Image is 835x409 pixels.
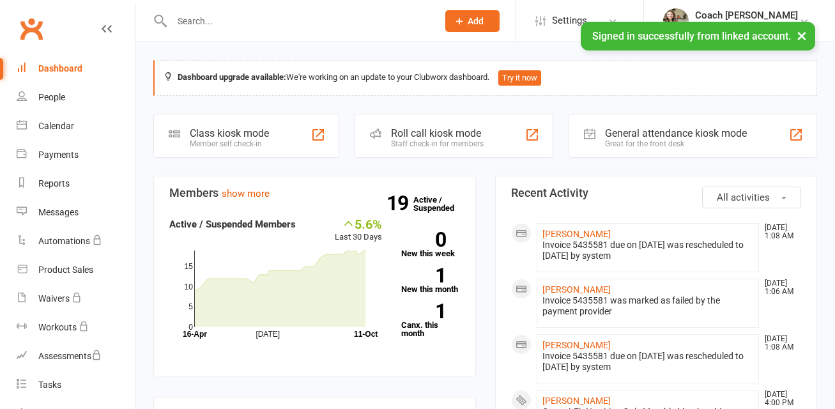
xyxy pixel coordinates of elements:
div: People [38,92,65,102]
div: We're working on an update to your Clubworx dashboard. [153,60,817,96]
div: Calendar [38,121,74,131]
strong: 1 [401,266,446,285]
span: Settings [552,6,587,35]
div: Workouts [38,322,77,332]
a: [PERSON_NAME] [542,396,611,406]
time: [DATE] 1:06 AM [758,279,801,296]
div: Tasks [38,380,61,390]
a: 1Canx. this month [401,304,459,337]
div: Waivers [38,293,70,304]
div: Class kiosk mode [190,127,269,139]
div: Reports [38,178,70,189]
a: Messages [17,198,135,227]
div: Invoice 5435581 was marked as failed by the payment provider [542,295,754,317]
div: Invoice 5435581 due on [DATE] was rescheduled to [DATE] by system [542,351,754,373]
a: Payments [17,141,135,169]
strong: 0 [401,230,446,249]
div: Great for the front desk [605,139,747,148]
button: Try it now [498,70,541,86]
strong: Active / Suspended Members [169,219,296,230]
div: Staff check-in for members [391,139,484,148]
a: 19Active / Suspended [413,186,470,222]
time: [DATE] 4:00 PM [758,390,801,407]
time: [DATE] 1:08 AM [758,224,801,240]
div: Roll call kiosk mode [391,127,484,139]
a: [PERSON_NAME] [542,284,611,295]
strong: Dashboard upgrade available: [178,72,286,82]
span: Add [468,16,484,26]
div: Messages [38,207,79,217]
div: Dashboard [38,63,82,73]
img: thumb_image1716750950.png [663,8,689,34]
div: Invoice 5435581 due on [DATE] was rescheduled to [DATE] by system [542,240,754,261]
input: Search... [168,12,429,30]
button: × [790,22,813,49]
a: 0New this week [401,232,459,258]
div: Member self check-in [190,139,269,148]
a: Clubworx [15,13,47,45]
h3: Recent Activity [511,187,802,199]
a: Product Sales [17,256,135,284]
a: [PERSON_NAME] [542,229,611,239]
a: Waivers [17,284,135,313]
h3: Members [169,187,460,199]
a: Tasks [17,371,135,399]
div: Product Sales [38,265,93,275]
time: [DATE] 1:08 AM [758,335,801,351]
button: All activities [702,187,801,208]
div: CommitFit [695,21,798,33]
strong: 19 [387,194,413,213]
a: Reports [17,169,135,198]
a: Calendar [17,112,135,141]
div: Last 30 Days [335,217,382,244]
div: Payments [38,150,79,160]
a: Dashboard [17,54,135,83]
a: Assessments [17,342,135,371]
div: Assessments [38,351,102,361]
a: show more [222,188,270,199]
button: Add [445,10,500,32]
div: Automations [38,236,90,246]
a: [PERSON_NAME] [542,340,611,350]
div: 5.6% [335,217,382,231]
span: Signed in successfully from linked account. [592,30,791,42]
a: People [17,83,135,112]
span: All activities [717,192,770,203]
div: Coach [PERSON_NAME] [695,10,798,21]
a: 1New this month [401,268,459,293]
a: Workouts [17,313,135,342]
strong: 1 [401,302,446,321]
a: Automations [17,227,135,256]
div: General attendance kiosk mode [605,127,747,139]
